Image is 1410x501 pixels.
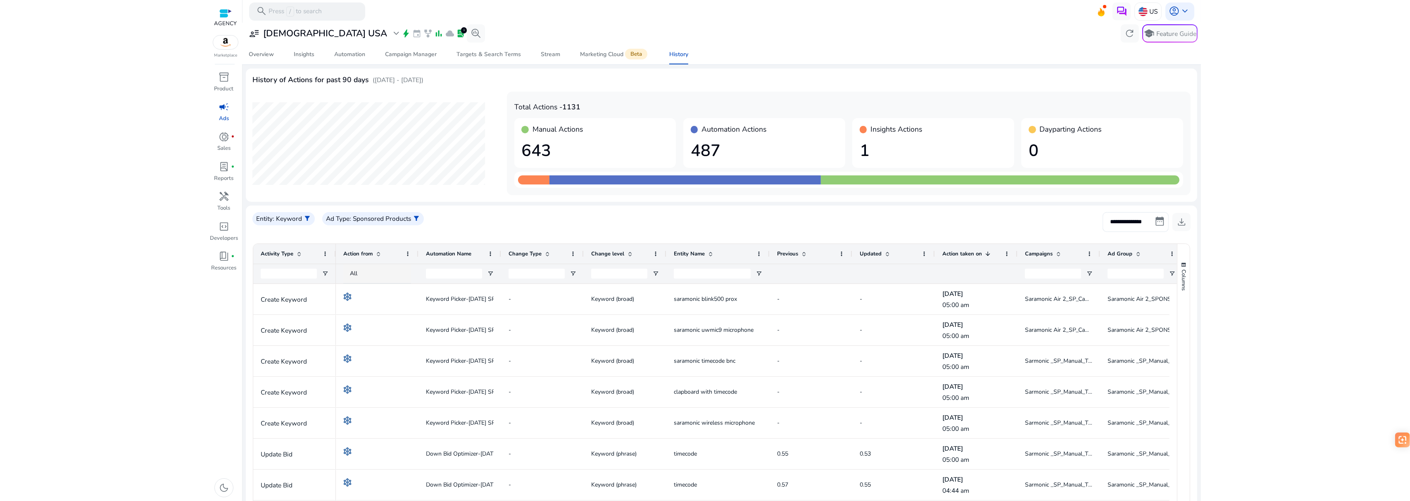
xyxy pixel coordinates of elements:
[1025,326,1163,334] span: Saramonic Air 2_SP_Campaign - [DATE] 20:58:36.888
[426,250,471,258] span: Automation Name
[1156,29,1196,38] p: Feature Guide
[509,388,511,396] span: -
[294,52,314,57] div: Insights
[591,269,647,279] input: Change level Filter Input
[777,250,798,258] span: Previous
[942,414,1010,422] p: [DATE]
[219,482,229,493] span: dark_mode
[269,7,322,17] p: Press to search
[252,76,369,84] h4: History of Actions for past 90 days
[591,450,637,458] span: Keyword (phrase)
[1025,295,1163,303] span: Saramonic Air 2_SP_Campaign - [DATE] 20:58:36.888
[343,447,352,456] img: rule-automation.svg
[343,324,352,332] img: rule-automation.svg
[426,476,498,493] span: Down Bid Optimizer-[DATE]
[209,70,239,100] a: inventory_2Product
[860,326,862,334] span: -
[674,326,754,334] span: saramonic uwmic9 microphone
[521,141,668,161] h1: 643
[209,249,239,279] a: book_4fiber_manual_recordResources
[625,49,647,60] span: Beta
[669,52,688,57] div: History
[261,415,328,432] p: Create Keyword
[209,100,239,130] a: campaignAds
[942,321,1010,329] p: [DATE]
[249,52,274,57] div: Overview
[426,445,498,462] span: Down Bid Optimizer-[DATE]
[304,215,311,222] span: filter_alt
[860,141,1007,161] h1: 1
[261,269,317,279] input: Activity Type Filter Input
[1108,269,1164,279] input: Ad Group Filter Input
[591,326,634,334] span: Keyword (broad)
[591,250,624,258] span: Change level
[1108,357,1283,365] span: Saramonic _SP_Manual_Time Code Ad Group - [DATE] 14:41:56.564
[541,52,560,57] div: Stream
[1176,217,1187,227] span: download
[261,322,328,339] p: Create Keyword
[322,270,328,277] button: Open Filter Menu
[509,419,511,427] span: -
[219,102,229,112] span: campaign
[870,125,922,134] h4: Insights Actions
[231,165,235,169] span: fiber_manual_record
[487,270,494,277] button: Open Filter Menu
[942,250,982,258] span: Action taken on
[334,52,365,57] div: Automation
[1169,6,1180,17] span: account_circle
[426,383,687,400] span: Keyword Picker-[DATE] SP|MANUAL TARGETING|ALL MANUAL CAMPAIGN| Search Tearm|14 days|
[209,130,239,159] a: donut_smallfiber_manual_recordSales
[674,250,705,258] span: Entity Name
[209,219,239,249] a: code_blocksDevelopers
[1180,6,1191,17] span: keyboard_arrow_down
[214,52,237,59] p: Marketplace
[942,363,1010,371] p: 05:00 am
[860,481,871,489] span: 0.55
[942,394,1010,402] p: 05:00 am
[219,221,229,232] span: code_blocks
[591,295,634,303] span: Keyword (broad)
[591,388,634,396] span: Keyword (broad)
[562,102,580,112] b: 1131
[423,29,433,38] span: family_history
[1108,481,1283,489] span: Saramonic _SP_Manual_Time Code Ad Group - [DATE] 14:41:56.564
[343,416,352,425] img: rule-automation.svg
[777,326,780,334] span: -
[514,103,1183,111] h4: Total Actions -
[860,419,862,427] span: -
[942,332,1010,340] p: 05:00 am
[217,144,231,153] p: Sales
[1180,269,1188,291] span: Columns
[219,115,229,123] p: Ads
[445,29,454,38] span: cloud
[942,352,1010,360] p: [DATE]
[1025,357,1198,365] span: Sarmonic _SP_Manual_Time Code Campaign - [DATE] 14:42:07.553
[1025,419,1198,427] span: Sarmonic _SP_Manual_Time Code Campaign - [DATE] 14:42:07.553
[942,456,1010,464] p: 05:00 am
[231,255,235,258] span: fiber_manual_record
[942,301,1010,309] p: 05:00 am
[1025,250,1053,258] span: Campaigns
[1108,419,1283,427] span: Saramonic _SP_Manual_Time Code Ad Group - [DATE] 14:41:56.564
[413,215,420,222] span: filter_alt
[942,444,1010,453] p: [DATE]
[674,388,737,396] span: clapboard with timecode
[652,270,659,277] button: Open Filter Menu
[456,29,465,38] span: lab_profile
[1108,326,1286,334] span: Saramonic Air 2_SPONSERED ADS_Ad Group - [DATE] 20:58:27.602
[263,28,387,39] h3: [DEMOGRAPHIC_DATA] USA
[674,450,697,458] span: timecode
[777,357,780,365] span: -
[1029,141,1176,161] h1: 0
[373,75,423,85] p: ([DATE] - [DATE])
[261,250,293,258] span: Activity Type
[860,450,871,458] span: 0.53
[426,291,687,307] span: Keyword Picker-[DATE] SP|MANUAL TARGETING|ALL MANUAL CAMPAIGN| Search Tearm|14 days|
[942,487,1010,495] p: 04:44 am
[214,175,234,183] p: Reports
[426,414,687,431] span: Keyword Picker-[DATE] SP|MANUAL TARGETING|ALL MANUAL CAMPAIGN| Search Tearm|14 days|
[942,425,1010,433] p: 05:00 am
[343,385,352,394] img: rule-automation.svg
[249,28,260,39] span: user_attributes
[777,388,780,396] span: -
